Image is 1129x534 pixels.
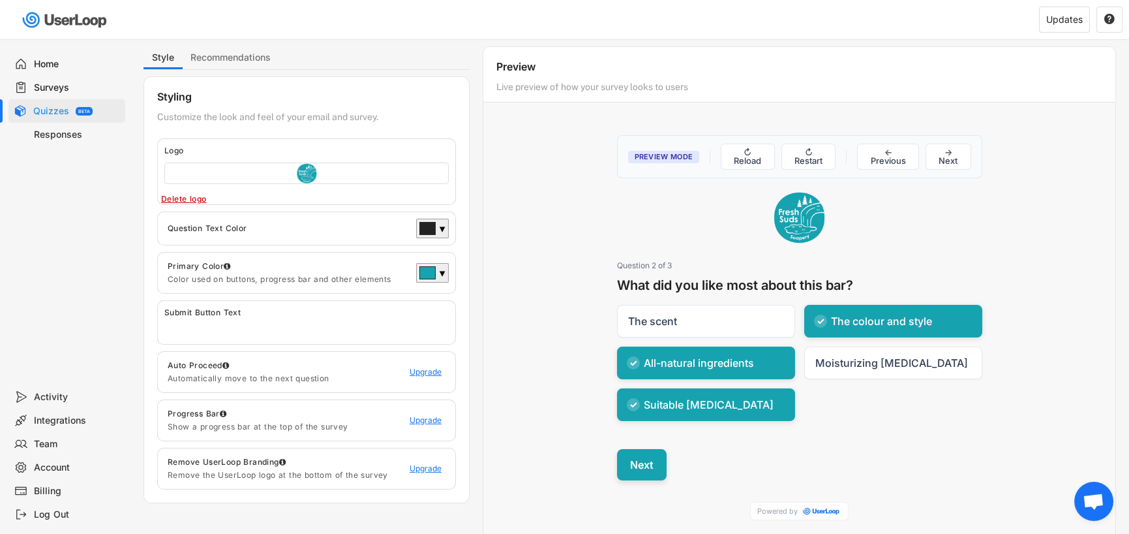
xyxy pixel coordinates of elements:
[617,305,795,338] label: The scent
[78,109,90,114] div: BETA
[617,449,667,480] button: Next
[168,223,410,234] div: Question Text Color
[496,60,1102,78] div: Preview
[439,268,445,281] div: ▼
[617,388,795,421] label: Suitable [MEDICAL_DATA]
[164,146,455,156] div: Logo
[1074,482,1113,521] div: Open chat
[143,46,183,69] button: Style
[926,144,971,170] button: → Next
[750,502,849,520] a: Powered byUserLoop
[33,105,69,118] div: Quizzes
[183,46,278,69] button: Recommendations
[857,144,919,170] button: ← Previous
[168,422,410,432] div: Show a progress bar at the top of the survey
[168,360,410,371] div: Auto Proceed
[168,261,410,272] div: Primary Color
[439,223,445,236] div: ▼
[168,373,410,384] div: Automatically move to the next question
[410,366,449,379] a: Upgrade
[781,144,836,170] button: ↻ Restart
[774,191,826,243] img: Survey Logo
[34,438,120,450] div: Team
[164,307,241,318] div: Submit Button Text
[1046,15,1083,24] div: Updates
[34,485,120,497] div: Billing
[804,305,982,338] label: The colour and style
[802,507,841,516] img: UserLoop
[161,194,350,204] div: Delete logo
[1104,13,1115,25] text: 
[1104,14,1115,25] button: 
[410,414,449,427] a: Upgrade
[34,82,120,94] div: Surveys
[34,129,120,141] div: Responses
[410,416,449,424] div: Upgrade
[628,151,700,163] span: Preview Mode
[410,368,449,376] div: Upgrade
[34,415,120,427] div: Integrations
[804,347,982,379] label: Moisturizing [MEDICAL_DATA]
[20,7,112,33] img: userloop-logo-01.svg
[168,457,410,467] div: Remove UserLoop Branding
[34,509,120,521] div: Log Out
[721,144,775,170] button: ↻ Reload
[617,260,982,271] div: Question 2 of 3
[168,409,410,419] div: Progress Bar
[157,111,378,129] div: Customize the look and feel of your email and survey.
[168,274,410,285] div: Color used on buttons, progress bar and other elements
[168,470,410,480] div: Remove the UserLoop logo at the bottom of the survey
[157,90,192,108] div: Styling
[617,276,982,294] h3: What did you like most about this bar?
[34,462,120,474] div: Account
[410,462,449,475] a: Upgrade
[617,347,795,379] label: All-natural ingredients
[410,465,449,473] div: Upgrade
[496,81,1002,99] div: Live preview of how your survey looks to users
[34,58,120,71] div: Home
[34,391,120,403] div: Activity
[757,508,798,515] span: Powered by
